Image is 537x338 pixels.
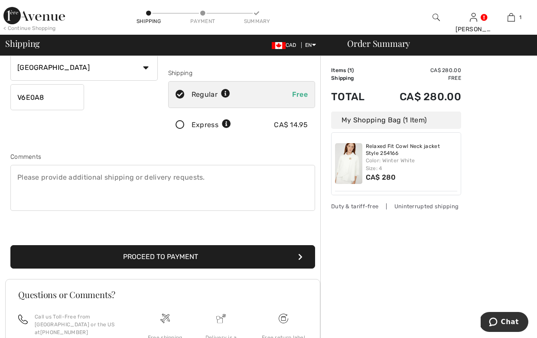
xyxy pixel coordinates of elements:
div: Summary [244,17,270,25]
img: Relaxed Fit Cowl Neck jacket Style 254166 [335,143,362,184]
div: My Shopping Bag (1 Item) [331,112,461,129]
span: EN [305,42,316,48]
span: 1 [349,67,352,73]
img: My Info [470,12,477,23]
div: Order Summary [337,39,532,48]
span: 1 [519,13,521,21]
p: Call us Toll-Free from [GEOGRAPHIC_DATA] or the US at [35,313,127,336]
div: Shipping [136,17,162,25]
input: Zip/Postal Code [10,84,84,110]
a: [PHONE_NUMBER] [40,329,88,335]
div: Express [192,120,231,130]
td: Total [331,82,377,112]
div: [PERSON_NAME] [456,25,492,34]
img: My Bag [508,12,515,23]
a: Relaxed Fit Cowl Neck jacket Style 254166 [366,143,458,157]
td: CA$ 280.00 [377,66,461,74]
span: Shipping [5,39,40,48]
img: call [18,315,28,324]
div: < Continue Shopping [3,24,56,32]
img: Canadian Dollar [272,42,286,49]
h3: Questions or Comments? [18,290,307,299]
span: CA$ 280 [366,173,396,181]
div: Regular [192,89,230,100]
td: Items ( ) [331,66,377,74]
img: search the website [433,12,440,23]
iframe: Opens a widget where you can chat to one of our agents [481,312,528,334]
a: Sign In [470,13,477,21]
td: CA$ 280.00 [377,82,461,112]
span: CAD [272,42,300,48]
img: Delivery is a breeze since we pay the duties! [216,314,226,323]
img: Free shipping on orders over $99 [160,314,170,323]
div: Payment [190,17,216,25]
button: Proceed to Payment [10,245,315,269]
div: Comments [10,152,315,161]
a: 1 [493,12,530,23]
td: Free [377,74,461,82]
td: Shipping [331,74,377,82]
span: Free [292,90,308,98]
img: Free shipping on orders over $99 [279,314,288,323]
div: Color: Winter White Size: 4 [366,157,458,172]
div: Shipping [168,69,316,78]
div: Duty & tariff-free | Uninterrupted shipping [331,202,461,210]
img: 1ère Avenue [3,7,65,24]
div: CA$ 14.95 [274,120,308,130]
